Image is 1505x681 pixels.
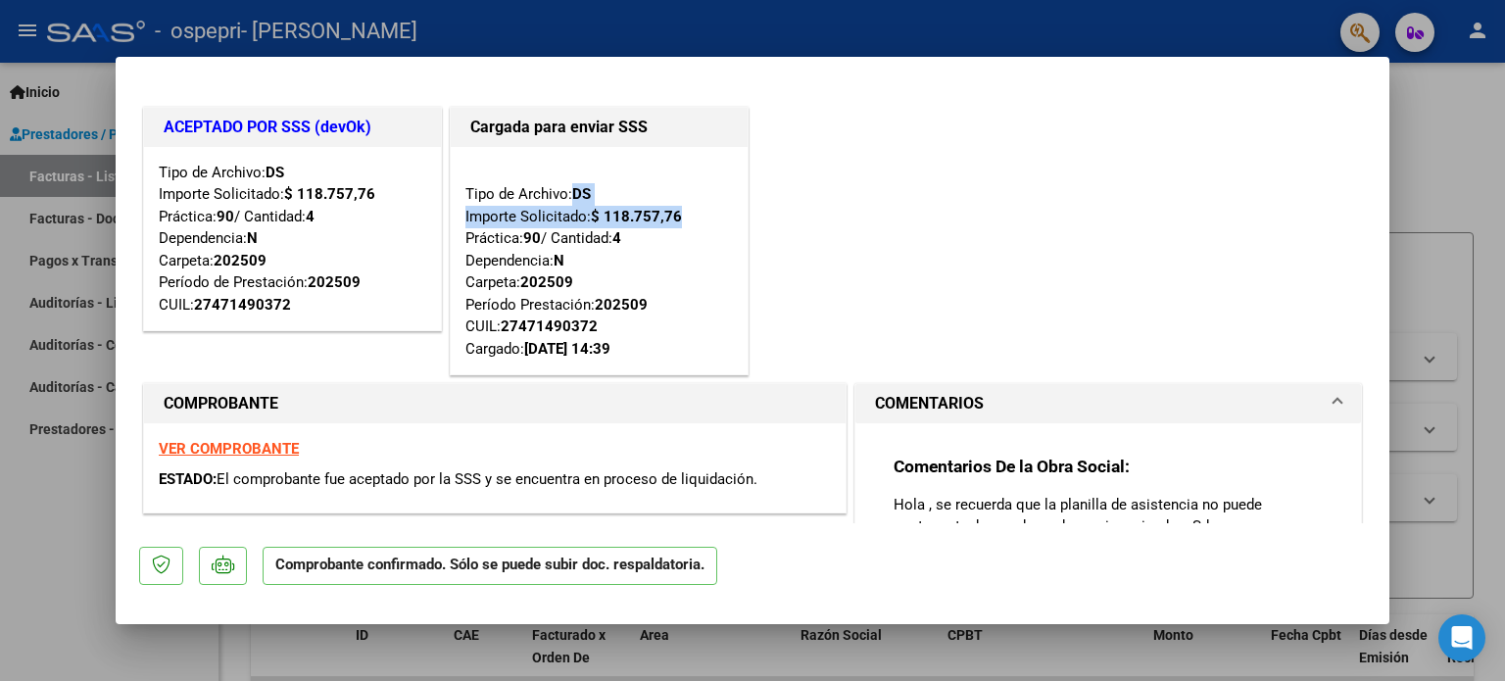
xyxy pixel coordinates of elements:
strong: 90 [523,229,541,247]
strong: $ 118.757,76 [284,185,375,203]
mat-expansion-panel-header: COMENTARIOS [855,384,1361,423]
strong: 4 [612,229,621,247]
strong: 202509 [595,296,648,314]
strong: [DATE] 14:39 [524,340,610,358]
strong: COMPROBANTE [164,394,278,413]
div: Tipo de Archivo: Importe Solicitado: Práctica: / Cantidad: Dependencia: Carpeta: Período Prestaci... [465,162,733,361]
div: 27471490372 [194,294,291,316]
strong: DS [572,185,591,203]
span: ESTADO: [159,470,217,488]
strong: Comentarios De la Obra Social: [894,457,1130,476]
strong: DS [266,164,284,181]
h1: ACEPTADO POR SSS (devOk) [164,116,421,139]
strong: 202509 [520,273,573,291]
strong: 202509 [308,273,361,291]
strong: 202509 [214,252,267,269]
p: Comprobante confirmado. Sólo se puede subir doc. respaldatoria. [263,547,717,585]
p: Hola , se recuerda que la planilla de asistencia no puede contener tachones, borraduras ni enmien... [894,494,1323,559]
h1: Cargada para enviar SSS [470,116,728,139]
strong: N [554,252,564,269]
div: Open Intercom Messenger [1438,614,1485,661]
a: VER COMPROBANTE [159,440,299,458]
h1: COMENTARIOS [875,392,984,415]
strong: $ 118.757,76 [591,208,682,225]
strong: N [247,229,258,247]
strong: 4 [306,208,315,225]
div: 27471490372 [501,316,598,338]
span: El comprobante fue aceptado por la SSS y se encuentra en proceso de liquidación. [217,470,757,488]
strong: 90 [217,208,234,225]
div: COMENTARIOS [855,423,1361,648]
div: Tipo de Archivo: Importe Solicitado: Práctica: / Cantidad: Dependencia: Carpeta: Período de Prest... [159,162,426,316]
